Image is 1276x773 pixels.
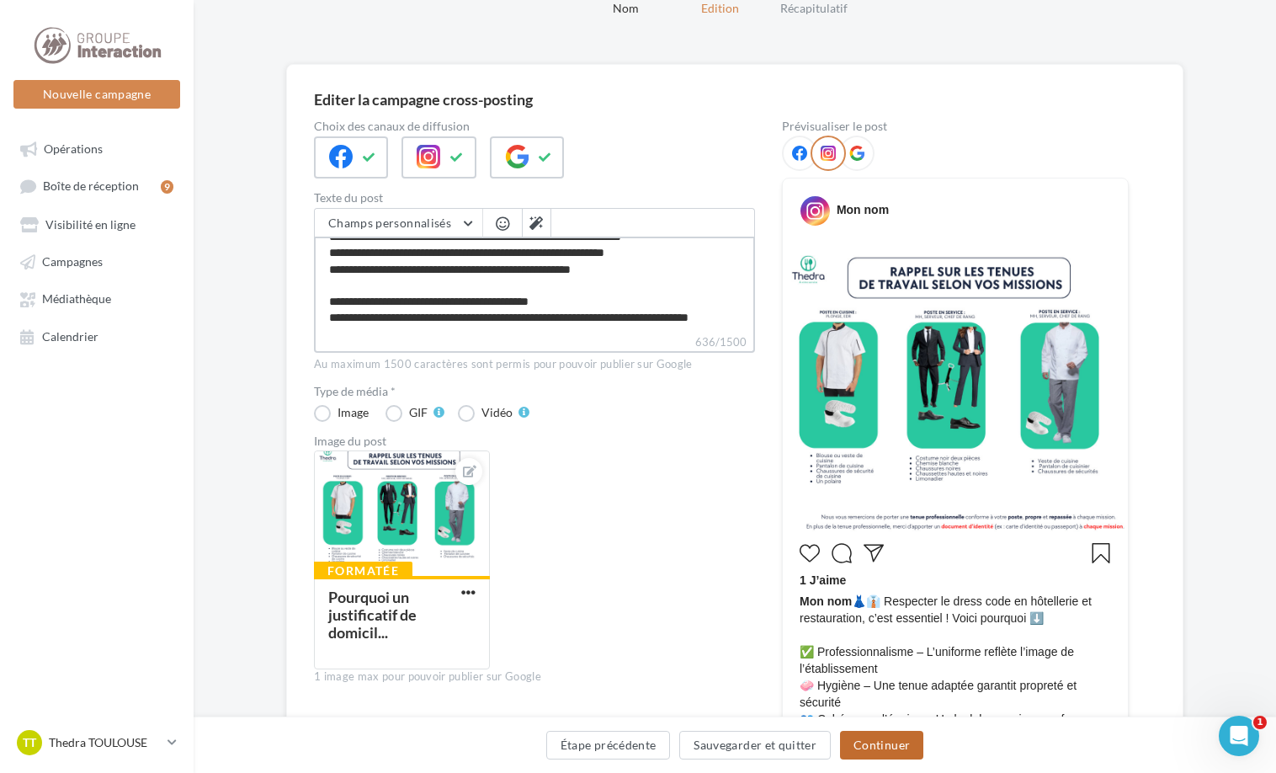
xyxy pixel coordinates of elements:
[1091,543,1111,563] svg: Enregistrer
[328,216,451,230] span: Champs personnalisés
[840,731,923,760] button: Continuer
[1253,716,1267,729] span: 1
[13,727,180,759] a: TT Thedra TOULOUSE
[42,254,103,269] span: Campagnes
[409,407,428,418] div: GIF
[338,407,369,418] div: Image
[314,435,755,447] div: Image du post
[161,180,173,194] div: 9
[49,734,161,751] p: Thedra TOULOUSE
[10,246,183,276] a: Campagnes
[546,731,671,760] button: Étape précédente
[314,357,755,372] div: Au maximum 1500 caractères sont permis pour pouvoir publier sur Google
[782,120,1129,132] div: Prévisualiser le post
[44,141,103,156] span: Opérations
[800,594,852,608] span: Mon nom
[10,209,183,239] a: Visibilité en ligne
[864,543,884,563] svg: Partager la publication
[832,543,852,563] svg: Commenter
[314,120,755,132] label: Choix des canaux de diffusion
[328,588,417,642] div: Pourquoi un justificatif de domicil...
[314,192,755,204] label: Texte du post
[42,329,98,344] span: Calendrier
[314,92,533,107] div: Editer la campagne cross-posting
[314,669,755,685] div: 1 image max pour pouvoir publier sur Google
[10,170,183,201] a: Boîte de réception9
[10,321,183,351] a: Calendrier
[23,734,36,751] span: TT
[800,543,820,563] svg: J’aime
[800,572,1111,593] div: 1 J’aime
[10,133,183,163] a: Opérations
[314,333,755,353] label: 636/1500
[481,407,513,418] div: Vidéo
[42,292,111,307] span: Médiathèque
[45,217,136,232] span: Visibilité en ligne
[679,731,831,760] button: Sauvegarder et quitter
[314,386,755,397] label: Type de média *
[10,283,183,313] a: Médiathèque
[13,80,180,109] button: Nouvelle campagne
[314,562,412,580] div: Formatée
[43,179,139,194] span: Boîte de réception
[837,201,889,218] div: Mon nom
[315,209,482,237] button: Champs personnalisés
[1219,716,1259,756] iframe: Intercom live chat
